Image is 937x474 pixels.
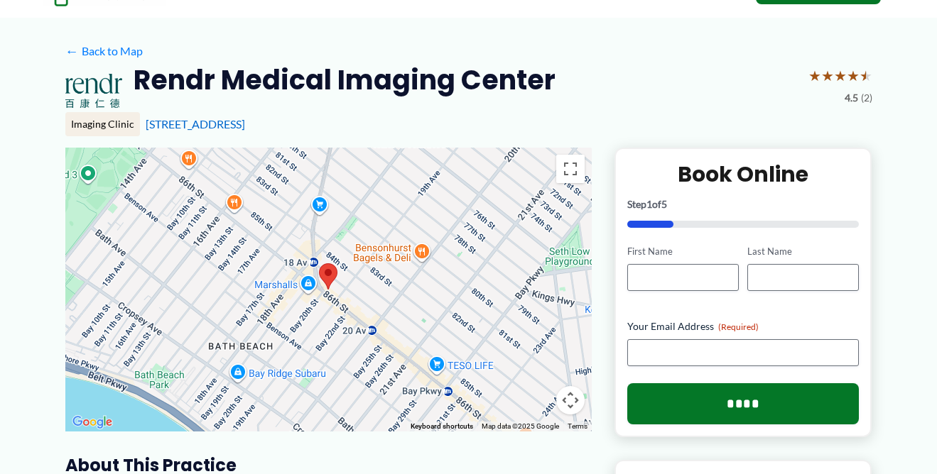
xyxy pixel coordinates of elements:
[860,62,872,89] span: ★
[834,62,847,89] span: ★
[482,422,559,430] span: Map data ©2025 Google
[65,112,140,136] div: Imaging Clinic
[627,160,860,188] h2: Book Online
[627,199,860,209] p: Step of
[65,44,79,57] span: ←
[747,245,859,258] label: Last Name
[861,89,872,107] span: (2)
[65,40,143,62] a: ←Back to Map
[646,198,652,210] span: 1
[718,321,759,332] span: (Required)
[556,386,585,414] button: Map camera controls
[627,319,860,334] label: Your Email Address
[808,62,821,89] span: ★
[556,155,585,183] button: Toggle fullscreen view
[847,62,860,89] span: ★
[627,245,739,258] label: First Name
[661,198,667,210] span: 5
[146,117,245,131] a: [STREET_ADDRESS]
[821,62,834,89] span: ★
[69,413,116,431] img: Google
[134,62,556,97] h2: Rendr Medical Imaging Center
[845,89,858,107] span: 4.5
[568,422,587,430] a: Terms (opens in new tab)
[69,413,116,431] a: Open this area in Google Maps (opens a new window)
[411,421,473,431] button: Keyboard shortcuts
